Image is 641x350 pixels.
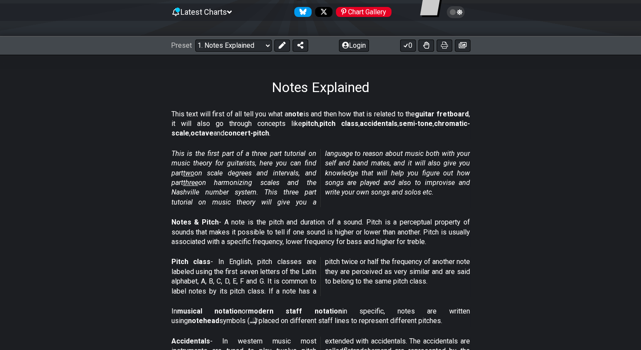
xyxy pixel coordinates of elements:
[418,40,434,52] button: Toggle Dexterity for all fretkits
[183,169,194,177] span: two
[288,110,303,118] strong: note
[437,40,452,52] button: Print
[248,307,342,315] strong: modern staff notation
[332,7,391,17] a: #fretflip at Pinterest
[360,119,398,128] strong: accidentals
[177,307,242,315] strong: musical notation
[399,119,433,128] strong: semi-tone
[224,129,269,137] strong: concert-pitch
[400,40,416,52] button: 0
[171,257,470,296] p: - In English, pitch classes are labeled using the first seven letters of the Latin alphabet, A, B...
[319,119,358,128] strong: pitch class
[455,40,470,52] button: Create image
[195,40,272,52] select: Preset
[171,41,192,50] span: Preset
[171,218,470,247] p: - A note is the pitch and duration of a sound. Pitch is a perceptual property of sounds that make...
[188,317,219,325] strong: notehead
[336,7,391,17] div: Chart Gallery
[312,7,332,17] a: Follow #fretflip at X
[293,40,308,52] button: Share Preset
[183,178,198,187] span: three
[171,258,211,266] strong: Pitch class
[171,218,219,226] strong: Notes & Pitch
[272,79,369,96] h1: Notes Explained
[181,7,227,17] span: Latest Charts
[291,7,312,17] a: Follow #fretflip at Bluesky
[339,40,369,52] button: Login
[302,119,318,128] strong: pitch
[171,307,470,326] p: In or in specific, notes are written using symbols (𝅝 𝅗𝅥 𝅘𝅥 𝅘𝅥𝅮) placed on different staff lines to r...
[415,110,469,118] strong: guitar fretboard
[171,149,470,206] em: This is the first part of a three part tutorial on music theory for guitarists, here you can find...
[171,109,470,139] p: This text will first of all tell you what a is and then how that is related to the , it will also...
[191,129,214,137] strong: octave
[171,337,210,345] strong: Accidentals
[274,40,290,52] button: Edit Preset
[451,8,461,16] span: Toggle light / dark theme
